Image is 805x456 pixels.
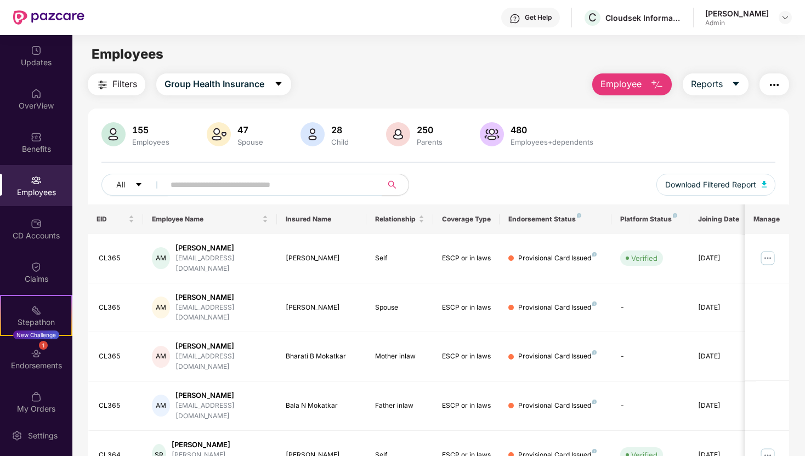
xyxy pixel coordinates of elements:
button: Filters [88,73,145,95]
img: svg+xml;base64,PHN2ZyBpZD0iSGVscC0zMngzMiIgeG1sbnM9Imh0dHA6Ly93d3cudzMub3JnLzIwMDAvc3ZnIiB3aWR0aD... [509,13,520,24]
img: svg+xml;base64,PHN2ZyB4bWxucz0iaHR0cDovL3d3dy53My5vcmcvMjAwMC9zdmciIHdpZHRoPSI4IiBoZWlnaHQ9IjgiIH... [577,213,581,218]
div: Employees+dependents [508,138,596,146]
td: - [611,283,689,333]
div: [PERSON_NAME] [175,243,268,253]
span: caret-down [274,79,283,89]
div: CL365 [99,303,135,313]
div: [PERSON_NAME] [705,8,769,19]
img: svg+xml;base64,PHN2ZyB4bWxucz0iaHR0cDovL3d3dy53My5vcmcvMjAwMC9zdmciIHdpZHRoPSI4IiBoZWlnaHQ9IjgiIH... [592,350,597,355]
img: svg+xml;base64,PHN2ZyB4bWxucz0iaHR0cDovL3d3dy53My5vcmcvMjAwMC9zdmciIHdpZHRoPSIyMSIgaGVpZ2h0PSIyMC... [31,305,42,316]
div: [DATE] [698,253,747,264]
img: svg+xml;base64,PHN2ZyB4bWxucz0iaHR0cDovL3d3dy53My5vcmcvMjAwMC9zdmciIHdpZHRoPSIyNCIgaGVpZ2h0PSIyNC... [768,78,781,92]
div: ESCP or in laws [442,401,491,411]
div: Provisional Card Issued [518,253,597,264]
button: Employee [592,73,672,95]
div: ESCP or in laws [442,303,491,313]
img: svg+xml;base64,PHN2ZyBpZD0iQ0RfQWNjb3VudHMiIGRhdGEtbmFtZT0iQ0QgQWNjb3VudHMiIHhtbG5zPSJodHRwOi8vd3... [31,218,42,229]
img: svg+xml;base64,PHN2ZyBpZD0iQmVuZWZpdHMiIHhtbG5zPSJodHRwOi8vd3d3LnczLm9yZy8yMDAwL3N2ZyIgd2lkdGg9Ij... [31,132,42,142]
th: EID [88,204,144,234]
div: [DATE] [698,351,747,362]
div: [PERSON_NAME] [175,292,268,303]
img: svg+xml;base64,PHN2ZyBpZD0iSG9tZSIgeG1sbnM9Imh0dHA6Ly93d3cudzMub3JnLzIwMDAvc3ZnIiB3aWR0aD0iMjAiIG... [31,88,42,99]
div: CL365 [99,351,135,362]
div: [DATE] [698,303,747,313]
span: Employee Name [152,215,260,224]
div: CL365 [99,253,135,264]
div: Employees [130,138,172,146]
div: Child [329,138,351,146]
span: caret-down [135,181,143,190]
button: Allcaret-down [101,174,168,196]
div: [EMAIL_ADDRESS][DOMAIN_NAME] [175,401,268,421]
div: AM [152,346,170,368]
span: Relationship [375,215,416,224]
div: CL365 [99,401,135,411]
div: [EMAIL_ADDRESS][DOMAIN_NAME] [175,303,268,323]
img: manageButton [759,249,776,267]
span: caret-down [732,79,740,89]
div: Bala N Mokatkar [286,401,358,411]
span: Employees [92,46,163,62]
img: svg+xml;base64,PHN2ZyBpZD0iU2V0dGluZy0yMHgyMCIgeG1sbnM9Imh0dHA6Ly93d3cudzMub3JnLzIwMDAvc3ZnIiB3aW... [12,430,22,441]
div: [PERSON_NAME] [175,341,268,351]
div: Platform Status [620,215,681,224]
div: Get Help [525,13,552,22]
div: Provisional Card Issued [518,401,597,411]
img: svg+xml;base64,PHN2ZyB4bWxucz0iaHR0cDovL3d3dy53My5vcmcvMjAwMC9zdmciIHdpZHRoPSIyNCIgaGVpZ2h0PSIyNC... [96,78,109,92]
img: svg+xml;base64,PHN2ZyB4bWxucz0iaHR0cDovL3d3dy53My5vcmcvMjAwMC9zdmciIHdpZHRoPSI4IiBoZWlnaHQ9IjgiIH... [592,449,597,453]
img: New Pazcare Logo [13,10,84,25]
div: Stepathon [1,317,71,328]
th: Relationship [366,204,433,234]
div: 28 [329,124,351,135]
img: svg+xml;base64,PHN2ZyB4bWxucz0iaHR0cDovL3d3dy53My5vcmcvMjAwMC9zdmciIHdpZHRoPSI4IiBoZWlnaHQ9IjgiIH... [592,301,597,306]
img: svg+xml;base64,PHN2ZyB4bWxucz0iaHR0cDovL3d3dy53My5vcmcvMjAwMC9zdmciIHhtbG5zOnhsaW5rPSJodHRwOi8vd3... [207,122,231,146]
img: svg+xml;base64,PHN2ZyBpZD0iVXBkYXRlZCIgeG1sbnM9Imh0dHA6Ly93d3cudzMub3JnLzIwMDAvc3ZnIiB3aWR0aD0iMj... [31,45,42,56]
div: Bharati B Mokatkar [286,351,358,362]
th: Insured Name [277,204,366,234]
div: Admin [705,19,769,27]
div: 250 [415,124,445,135]
div: [EMAIL_ADDRESS][DOMAIN_NAME] [175,253,268,274]
div: [PERSON_NAME] [172,440,268,450]
div: Settings [25,430,61,441]
div: Father inlaw [375,401,424,411]
div: 480 [508,124,596,135]
img: svg+xml;base64,PHN2ZyBpZD0iRHJvcGRvd24tMzJ4MzIiIHhtbG5zPSJodHRwOi8vd3d3LnczLm9yZy8yMDAwL3N2ZyIgd2... [781,13,790,22]
div: AM [152,247,170,269]
span: Group Health Insurance [165,77,264,91]
div: ESCP or in laws [442,253,491,264]
img: svg+xml;base64,PHN2ZyB4bWxucz0iaHR0cDovL3d3dy53My5vcmcvMjAwMC9zdmciIHhtbG5zOnhsaW5rPSJodHRwOi8vd3... [480,122,504,146]
div: Mother inlaw [375,351,424,362]
div: [EMAIL_ADDRESS][DOMAIN_NAME] [175,351,268,372]
div: Provisional Card Issued [518,351,597,362]
span: EID [97,215,127,224]
button: Group Health Insurancecaret-down [156,73,291,95]
img: svg+xml;base64,PHN2ZyB4bWxucz0iaHR0cDovL3d3dy53My5vcmcvMjAwMC9zdmciIHdpZHRoPSI4IiBoZWlnaHQ9IjgiIH... [673,213,677,218]
span: Reports [691,77,723,91]
div: 47 [235,124,265,135]
div: [PERSON_NAME] [175,390,268,401]
img: svg+xml;base64,PHN2ZyB4bWxucz0iaHR0cDovL3d3dy53My5vcmcvMjAwMC9zdmciIHdpZHRoPSI4IiBoZWlnaHQ9IjgiIH... [592,252,597,256]
th: Manage [745,204,789,234]
div: Parents [415,138,445,146]
th: Employee Name [143,204,277,234]
img: svg+xml;base64,PHN2ZyBpZD0iQ2xhaW0iIHhtbG5zPSJodHRwOi8vd3d3LnczLm9yZy8yMDAwL3N2ZyIgd2lkdGg9IjIwIi... [31,261,42,272]
span: C [588,11,597,24]
th: Coverage Type [433,204,500,234]
img: svg+xml;base64,PHN2ZyBpZD0iTXlfT3JkZXJzIiBkYXRhLW5hbWU9Ik15IE9yZGVycyIgeG1sbnM9Imh0dHA6Ly93d3cudz... [31,391,42,402]
th: Joining Date [689,204,756,234]
div: New Challenge [13,330,59,339]
div: [PERSON_NAME] [286,253,358,264]
div: [DATE] [698,401,747,411]
img: svg+xml;base64,PHN2ZyB4bWxucz0iaHR0cDovL3d3dy53My5vcmcvMjAwMC9zdmciIHhtbG5zOnhsaW5rPSJodHRwOi8vd3... [650,78,664,92]
td: - [611,381,689,431]
span: Download Filtered Report [665,179,756,191]
div: Spouse [375,303,424,313]
img: svg+xml;base64,PHN2ZyB4bWxucz0iaHR0cDovL3d3dy53My5vcmcvMjAwMC9zdmciIHhtbG5zOnhsaW5rPSJodHRwOi8vd3... [301,122,325,146]
img: svg+xml;base64,PHN2ZyBpZD0iRW1wbG95ZWVzIiB4bWxucz0iaHR0cDovL3d3dy53My5vcmcvMjAwMC9zdmciIHdpZHRoPS... [31,175,42,186]
span: All [116,179,125,191]
div: 1 [39,341,48,350]
div: Verified [631,253,657,264]
button: search [382,174,409,196]
span: Employee [600,77,642,91]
